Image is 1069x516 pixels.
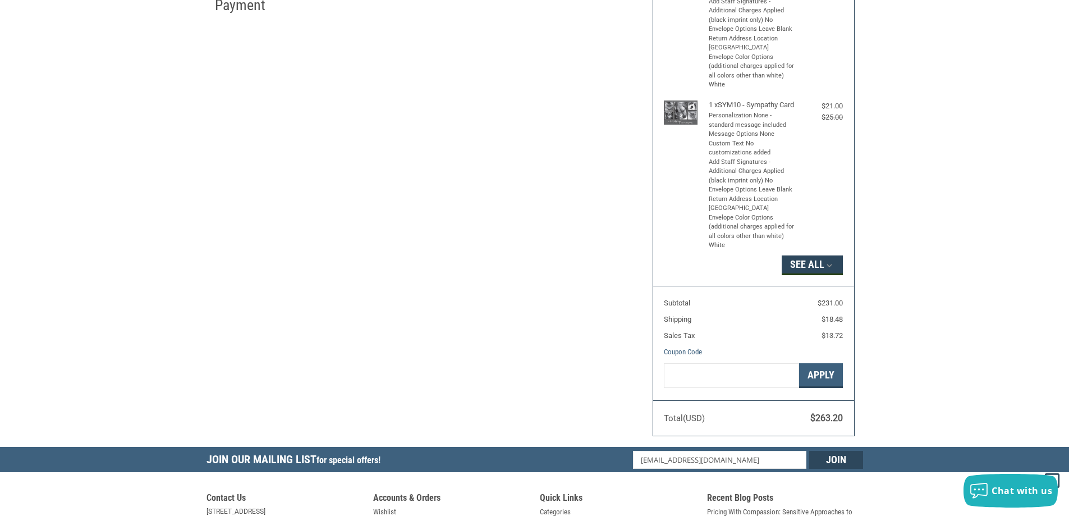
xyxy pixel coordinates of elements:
[798,112,843,123] div: $25.00
[709,195,796,213] li: Return Address Location [GEOGRAPHIC_DATA]
[992,485,1052,497] span: Chat with us
[810,413,843,423] span: $263.20
[709,25,796,34] li: Envelope Options Leave Blank
[822,331,843,340] span: $13.72
[540,492,696,506] h5: Quick Links
[782,255,843,275] button: See All
[709,139,796,158] li: Custom Text No customizations added
[709,185,796,195] li: Envelope Options Leave Blank
[709,158,796,186] li: Add Staff Signatures - Additional Charges Applied (black imprint only) No
[709,213,796,250] li: Envelope Color Options (additional charges applied for all colors other than white) White
[664,299,690,307] span: Subtotal
[822,315,843,323] span: $18.48
[799,363,843,389] button: Apply
[664,331,695,340] span: Sales Tax
[373,492,529,506] h5: Accounts & Orders
[709,53,796,90] li: Envelope Color Options (additional charges applied for all colors other than white) White
[798,101,843,112] div: $21.00
[633,451,806,469] input: Email
[809,451,863,469] input: Join
[316,455,380,465] span: for special offers!
[207,447,386,476] h5: Join Our Mailing List
[207,492,363,506] h5: Contact Us
[664,315,691,323] span: Shipping
[709,111,796,130] li: Personalization None - standard message included
[709,101,796,109] h4: 1 x SYM10 - Sympathy Card
[709,130,796,139] li: Message Options None
[664,363,799,389] input: Gift Certificate or Coupon Code
[664,348,702,356] a: Coupon Code
[818,299,843,307] span: $231.00
[709,34,796,53] li: Return Address Location [GEOGRAPHIC_DATA]
[964,474,1058,508] button: Chat with us
[664,413,705,423] span: Total (USD)
[707,492,863,506] h5: Recent Blog Posts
